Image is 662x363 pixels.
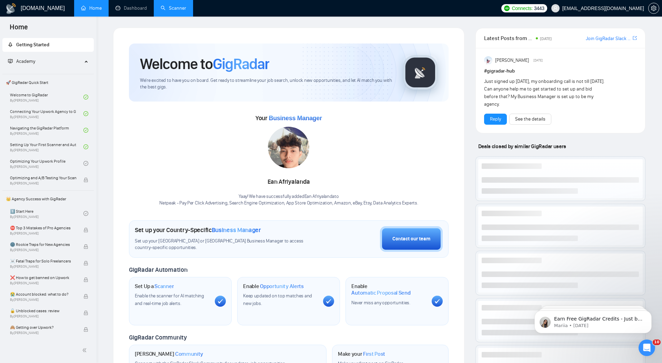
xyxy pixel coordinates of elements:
a: export [633,35,637,41]
span: By [PERSON_NAME] [10,281,76,285]
span: 10 [653,340,661,345]
span: Academy [8,58,35,64]
span: Never miss any opportunities. [351,300,410,306]
span: check-circle [83,128,88,133]
span: Academy [16,58,35,64]
span: By [PERSON_NAME] [10,314,76,318]
div: Ean Afriyalanda [159,176,418,188]
a: Optimizing Your Upwork ProfileBy[PERSON_NAME] [10,156,83,171]
span: user [553,6,558,11]
span: Enable the scanner for AI matching and real-time job alerts. [135,293,204,306]
span: lock [83,244,88,249]
a: homeHome [81,5,102,11]
span: By [PERSON_NAME] [10,181,76,185]
span: Automatic Proposal Send [351,289,410,296]
p: Netpeak - Pay Per Click Advertising, Search Engine Optimization, App Store Optimization, Amazon, ... [159,200,418,207]
a: Connecting Your Upwork Agency to GigRadarBy[PERSON_NAME] [10,106,83,121]
span: setting [649,6,659,11]
a: Join GigRadar Slack Community [586,35,631,42]
h1: # gigradar-hub [484,67,637,75]
button: Reply [484,114,507,125]
img: gigradar-logo.png [403,55,438,90]
h1: Welcome to [140,55,269,73]
span: 👑 Agency Success with GigRadar [3,192,93,206]
span: lock [83,294,88,299]
span: check-circle [83,144,88,149]
div: Yaay! We have successfully added Ean Afriyalanda to [159,193,418,207]
span: lock [83,311,88,315]
h1: Set Up a [135,283,174,290]
a: Welcome to GigRadarBy[PERSON_NAME] [10,89,83,105]
span: Home [4,22,33,37]
span: GigRadar Automation [129,266,187,274]
span: By [PERSON_NAME] [10,231,76,236]
span: Getting Started [16,42,49,48]
div: Contact our team [392,235,430,243]
span: Opportunity Alerts [260,283,304,290]
span: 🌚 Rookie Traps for New Agencies [10,241,76,248]
span: By [PERSON_NAME] [10,331,76,335]
a: Navigating the GigRadar PlatformBy[PERSON_NAME] [10,123,83,138]
span: check-circle [83,111,88,116]
button: Contact our team [380,226,443,252]
img: 1699271954658-IMG-20231101-WA0028.jpg [268,127,309,168]
a: 1️⃣ Start HereBy[PERSON_NAME] [10,206,83,221]
span: 🙈 Getting over Upwork? [10,324,76,331]
span: First Post [363,351,385,357]
span: We're excited to have you on board. Get ready to streamline your job search, unlock new opportuni... [140,77,392,90]
span: 😭 Account blocked: what to do? [10,291,76,298]
span: Connects: [512,4,532,12]
span: [DATE] [540,36,552,41]
span: lock [83,327,88,332]
h1: Set up your Country-Specific [135,226,261,234]
a: searchScanner [161,5,186,11]
span: Keep updated on top matches and new jobs. [243,293,312,306]
span: Community [175,351,203,357]
span: By [PERSON_NAME] [10,248,76,252]
span: Your [255,114,322,122]
span: lock [83,228,88,232]
span: fund-projection-screen [8,59,13,64]
li: Getting Started [2,38,94,52]
span: Scanner [154,283,174,290]
span: rocket [8,42,13,47]
span: lock [83,277,88,282]
button: setting [648,3,659,14]
span: Latest Posts from the GigRadar Community [484,34,534,42]
span: 3443 [534,4,544,12]
span: By [PERSON_NAME] [10,265,76,269]
span: Business Manager [212,226,261,234]
a: Reply [490,115,501,123]
a: dashboardDashboard [116,5,147,11]
a: Setting Up Your First Scanner and Auto-BidderBy[PERSON_NAME] [10,139,83,154]
img: logo [6,3,17,14]
h1: [PERSON_NAME] [135,351,203,357]
h1: Enable [243,283,304,290]
iframe: Intercom live chat [639,340,655,356]
span: double-left [82,347,89,354]
span: ❌ How to get banned on Upwork [10,274,76,281]
span: Deals closed by similar GigRadar users [475,140,569,152]
span: [DATE] [533,57,543,64]
img: Anisuzzaman Khan [484,56,492,65]
span: ⛔ Top 3 Mistakes of Pro Agencies [10,225,76,231]
span: By [PERSON_NAME] [10,298,76,302]
span: Optimizing and A/B Testing Your Scanner for Better Results [10,174,76,181]
img: upwork-logo.png [504,6,510,11]
span: lock [83,261,88,266]
span: Set up your [GEOGRAPHIC_DATA] or [GEOGRAPHIC_DATA] Business Manager to access country-specific op... [135,238,320,251]
span: Business Manager [269,115,322,122]
span: check-circle [83,95,88,99]
span: 🔓 Unblocked cases: review [10,307,76,314]
h1: Enable [351,283,426,296]
button: See the details [509,114,551,125]
h1: Make your [338,351,385,357]
iframe: Intercom notifications message [524,296,662,344]
a: See the details [515,115,545,123]
span: [PERSON_NAME] [495,57,529,64]
div: Just signed up [DATE], my onboarding call is not till [DATE]. Can anyone help me to get started t... [484,78,606,108]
